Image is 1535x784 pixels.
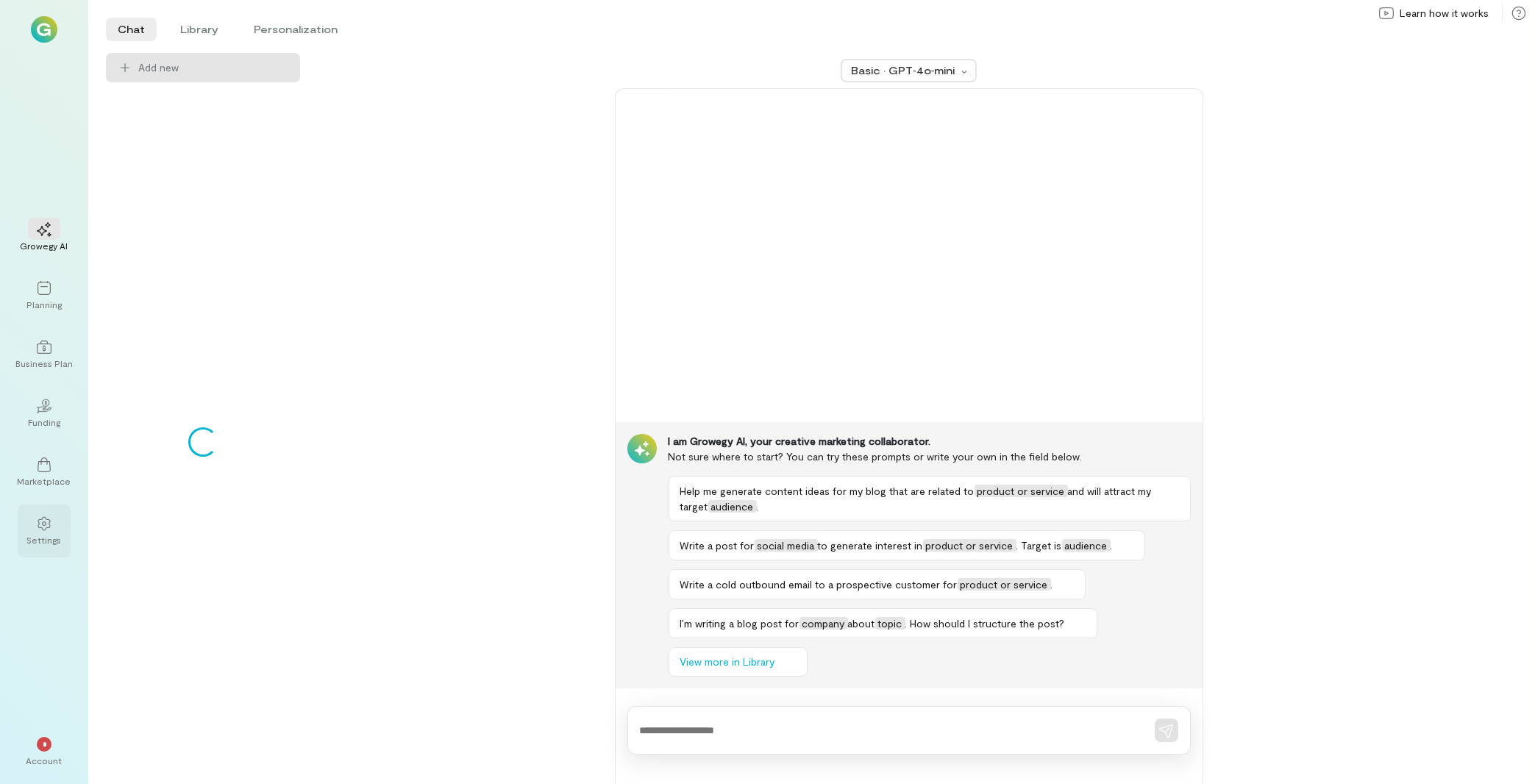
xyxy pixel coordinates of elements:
li: Library [168,18,230,41]
a: Settings [18,505,71,557]
span: . Target is [1016,539,1062,552]
span: audience [708,500,757,513]
button: Help me generate content ideas for my blog that are related toproduct or serviceand will attract ... [669,476,1191,521]
span: social media [755,539,818,552]
div: Basic · GPT‑4o‑mini [851,63,957,78]
div: Not sure where to start? You can try these prompts or write your own in the field below. [669,449,1191,464]
a: Business Plan [18,328,71,381]
a: Funding [18,387,71,440]
span: to generate interest in [818,539,923,552]
div: *Account [18,725,71,778]
div: I am Growegy AI, your creative marketing collaborator. [669,434,1191,449]
span: Write a post for [680,539,755,552]
div: Settings [27,534,62,546]
li: Chat [106,18,157,41]
div: Funding [28,416,60,428]
span: . [1111,539,1113,552]
div: Marketplace [18,475,71,487]
span: Learn how it works [1400,6,1489,21]
span: View more in Library [680,655,775,669]
span: . [757,500,759,513]
button: View more in Library [669,647,808,677]
button: Write a post forsocial mediato generate interest inproduct or service. Target isaudience. [669,530,1145,560]
span: Add new [138,60,288,75]
a: Marketplace [18,446,71,499]
span: . How should I structure the post? [905,617,1065,630]
div: Account [26,755,63,766]
button: Write a cold outbound email to a prospective customer forproduct or service. [669,569,1086,599]
li: Personalization [242,18,349,41]
span: product or service [975,485,1068,497]
button: I’m writing a blog post forcompanyabouttopic. How should I structure the post? [669,608,1097,638]
span: . [1051,578,1053,591]
div: Business Plan [15,357,73,369]
span: and will attract my target [680,485,1152,513]
div: Growegy AI [21,240,68,252]
a: Planning [18,269,71,322]
a: Growegy AI [18,210,71,263]
span: product or service [958,578,1051,591]
div: Planning [26,299,62,310]
span: Write a cold outbound email to a prospective customer for [680,578,958,591]
span: I’m writing a blog post for [680,617,799,630]
span: Help me generate content ideas for my blog that are related to [680,485,975,497]
span: topic [875,617,905,630]
span: about [848,617,875,630]
span: product or service [923,539,1016,552]
span: audience [1062,539,1111,552]
span: company [799,617,848,630]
